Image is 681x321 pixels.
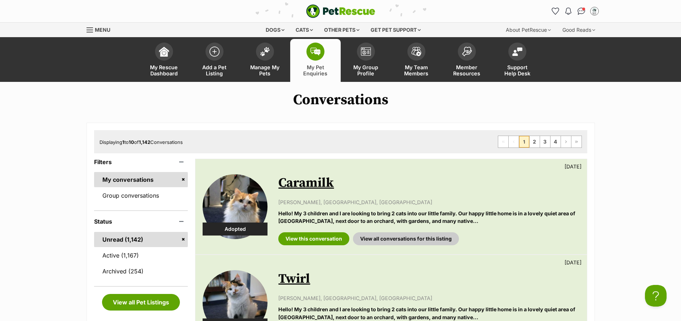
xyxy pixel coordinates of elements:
img: group-profile-icon-3fa3cf56718a62981997c0bc7e787c4b2cf8bcc04b72c1350f741eb67cf2f40e.svg [361,47,371,56]
a: My Pet Enquiries [290,39,341,82]
strong: 10 [129,139,134,145]
ul: Account quick links [550,5,600,17]
a: Active (1,167) [94,248,188,263]
span: Add a Pet Listing [198,64,231,76]
span: My Team Members [400,64,433,76]
span: Previous page [509,136,519,148]
img: notifications-46538b983faf8c2785f20acdc204bb7945ddae34d4c08c2a6579f10ce5e182be.svg [565,8,571,15]
strong: 1,142 [139,139,150,145]
a: Next page [561,136,571,148]
button: My account [589,5,600,17]
a: Support Help Desk [492,39,543,82]
a: Page 4 [550,136,561,148]
img: add-pet-listing-icon-0afa8454b4691262ce3f59096e99ab1cd57d4a30225e0717b998d2c9b9846f56.svg [209,47,220,57]
a: Favourites [550,5,561,17]
a: My Team Members [391,39,442,82]
a: View this conversation [278,232,349,245]
a: Member Resources [442,39,492,82]
a: Caramilk [278,175,334,191]
a: Page 2 [530,136,540,148]
img: chat-41dd97257d64d25036548639549fe6c8038ab92f7586957e7f3b1b290dea8141.svg [578,8,585,15]
div: Get pet support [366,23,426,37]
p: [PERSON_NAME], [GEOGRAPHIC_DATA], [GEOGRAPHIC_DATA] [278,294,579,302]
iframe: Help Scout Beacon - Open [645,285,667,307]
a: My conversations [94,172,188,187]
span: Support Help Desk [501,64,534,76]
span: My Pet Enquiries [299,64,332,76]
a: View all Pet Listings [102,294,180,311]
strong: 1 [122,139,124,145]
img: Belle Vie Animal Rescue profile pic [591,8,598,15]
div: Other pets [319,23,364,37]
a: Menu [87,23,115,36]
div: Good Reads [557,23,600,37]
span: Displaying to of Conversations [100,139,183,145]
header: Filters [94,159,188,165]
div: About PetRescue [501,23,556,37]
img: Caramilk [203,174,267,239]
img: logo-e224e6f780fb5917bec1dbf3a21bbac754714ae5b6737aabdf751b685950b380.svg [306,4,375,18]
img: pet-enquiries-icon-7e3ad2cf08bfb03b45e93fb7055b45f3efa6380592205ae92323e6603595dc1f.svg [310,48,320,56]
img: team-members-icon-5396bd8760b3fe7c0b43da4ab00e1e3bb1a5d9ba89233759b79545d2d3fc5d0d.svg [411,47,421,56]
header: Status [94,218,188,225]
img: help-desk-icon-fdf02630f3aa405de69fd3d07c3f3aa587a6932b1a1747fa1d2bba05be0121f9.svg [512,47,522,56]
a: View all conversations for this listing [353,232,459,245]
nav: Pagination [498,136,582,148]
p: [PERSON_NAME], [GEOGRAPHIC_DATA], [GEOGRAPHIC_DATA] [278,198,579,206]
a: Add a Pet Listing [189,39,240,82]
span: Member Resources [451,64,483,76]
span: My Group Profile [350,64,382,76]
a: My Rescue Dashboard [139,39,189,82]
p: Hello! My 3 children and I are looking to bring 2 cats into our little family. Our happy little h... [278,305,579,321]
p: [DATE] [565,259,581,266]
a: Twirl [278,271,310,287]
a: Conversations [576,5,587,17]
span: First page [498,136,508,148]
div: Adopted [203,223,267,236]
img: member-resources-icon-8e73f808a243e03378d46382f2149f9095a855e16c252ad45f914b54edf8863c.svg [462,47,472,56]
p: [DATE] [565,163,581,170]
div: Cats [291,23,318,37]
span: Menu [95,27,110,33]
a: Unread (1,142) [94,232,188,247]
a: My Group Profile [341,39,391,82]
a: Page 3 [540,136,550,148]
a: Manage My Pets [240,39,290,82]
div: Dogs [261,23,289,37]
a: Archived (254) [94,264,188,279]
a: Last page [571,136,581,148]
img: dashboard-icon-eb2f2d2d3e046f16d808141f083e7271f6b2e854fb5c12c21221c1fb7104beca.svg [159,47,169,57]
span: My Rescue Dashboard [148,64,180,76]
p: Hello! My 3 children and I are looking to bring 2 cats into our little family. Our happy little h... [278,210,579,225]
button: Notifications [563,5,574,17]
a: Group conversations [94,188,188,203]
span: Manage My Pets [249,64,281,76]
a: PetRescue [306,4,375,18]
span: Page 1 [519,136,529,148]
img: manage-my-pets-icon-02211641906a0b7f246fdf0571729dbe1e7629f14944591b6c1af311fb30b64b.svg [260,47,270,56]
